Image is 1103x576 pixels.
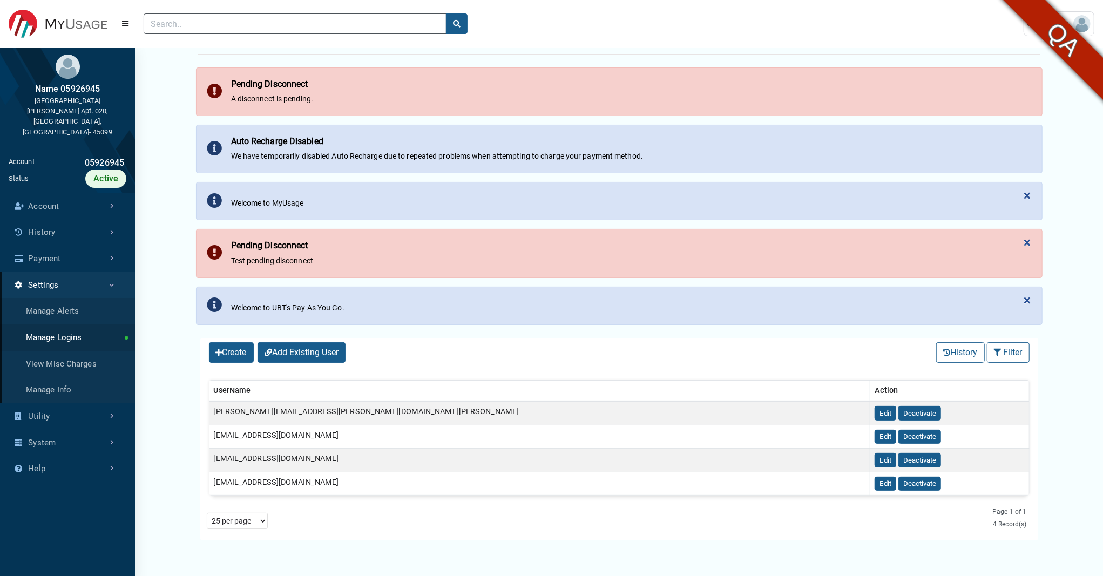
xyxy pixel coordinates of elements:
[870,380,1029,401] th: Action
[1024,235,1031,250] span: ×
[231,198,304,209] div: Welcome to MyUsage
[207,513,268,529] select: Pagination dropdown
[987,342,1030,363] button: Filter
[144,13,446,34] input: Search
[209,380,870,401] th: UserName
[9,173,29,184] div: Status
[35,157,126,170] div: 05926945
[1013,182,1042,208] button: Close
[1027,18,1073,29] span: User Settings
[898,477,941,491] button: Deactivate
[209,401,870,425] td: [PERSON_NAME][EMAIL_ADDRESS][PERSON_NAME][DOMAIN_NAME][PERSON_NAME]
[209,472,870,496] td: [EMAIL_ADDRESS][DOMAIN_NAME]
[906,507,1027,517] div: Page 1 of 1
[898,430,941,444] button: Deactivate
[209,449,870,472] td: [EMAIL_ADDRESS][DOMAIN_NAME]
[231,255,313,267] div: Test pending disconnect
[1013,229,1042,255] button: Close
[9,83,126,96] div: Name 05926945
[231,93,313,105] div: A disconnect is pending.
[231,302,344,314] div: Welcome to UBT's Pay As You Go.
[209,425,870,449] td: [EMAIL_ADDRESS][DOMAIN_NAME]
[1024,188,1031,203] span: ×
[9,96,126,137] div: [GEOGRAPHIC_DATA][PERSON_NAME] Apt. 020, [GEOGRAPHIC_DATA], [GEOGRAPHIC_DATA]- 45099
[9,10,107,38] img: ESITESTV3 Logo
[231,240,313,250] div: Pending Disconnect
[209,342,254,363] button: Create
[1024,293,1031,308] span: ×
[231,79,313,89] div: Pending Disconnect
[231,136,643,146] div: Auto Recharge Disabled
[936,342,985,363] button: History
[898,406,941,421] button: Deactivate
[116,14,135,33] button: Menu
[85,170,126,188] div: Active
[875,477,896,491] button: Edit
[875,430,896,444] button: Edit
[875,406,896,421] button: Edit
[1024,11,1094,36] a: User Settings
[898,453,941,467] button: Deactivate
[231,151,643,162] div: We have temporarily disabled Auto Recharge due to repeated problems when attempting to charge you...
[9,157,35,170] div: Account
[1013,287,1042,313] button: Close
[446,13,468,34] button: search
[906,519,1027,529] div: 4 Record(s)
[258,342,346,363] button: Add Existing User
[875,453,896,467] button: Edit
